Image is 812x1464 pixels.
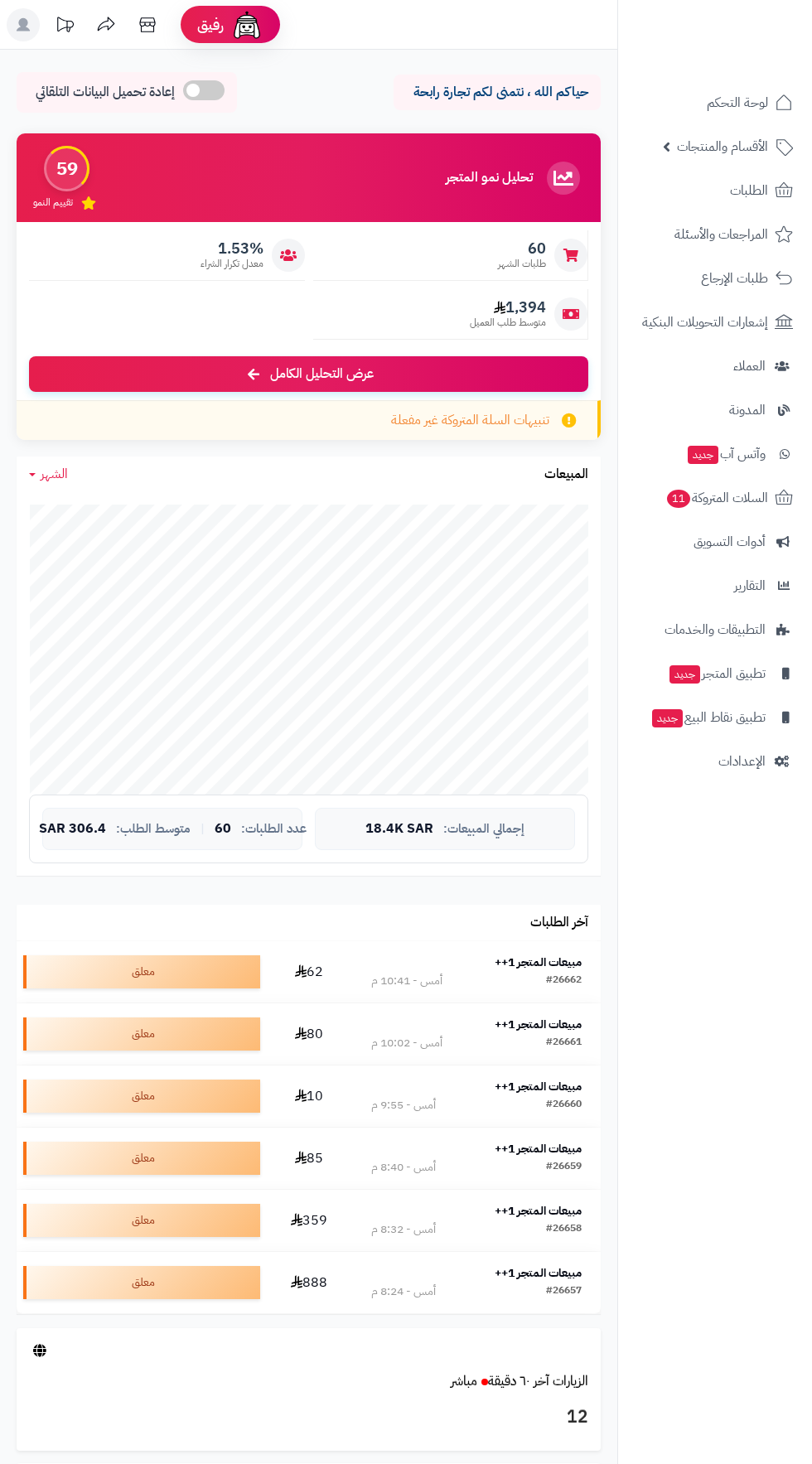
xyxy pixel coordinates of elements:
span: طلبات الشهر [498,257,546,271]
a: التقارير [628,566,802,606]
span: عدد الطلبات: [241,822,307,836]
strong: مبيعات المتجر 1++ [495,1016,582,1033]
a: عرض التحليل الكامل [29,356,588,392]
span: العملاء [733,355,766,378]
div: #26661 [546,1035,582,1051]
span: 306.4 SAR [39,822,106,837]
span: وآتس آب [686,442,766,466]
h3: 12 [29,1404,588,1432]
span: 60 [498,239,546,258]
span: إجمالي المبيعات: [443,822,524,836]
span: متوسط طلب العميل [470,316,546,330]
small: مباشر [451,1371,477,1391]
span: طلبات الإرجاع [701,267,768,290]
div: #26658 [546,1221,582,1238]
a: العملاء [628,346,802,386]
div: #26657 [546,1283,582,1300]
a: المراجعات والأسئلة [628,215,802,254]
span: إشعارات التحويلات البنكية [642,311,768,334]
span: 60 [215,822,231,837]
div: معلق [23,1266,260,1299]
a: الشهر [29,465,68,484]
a: التطبيقات والخدمات [628,610,802,650]
span: معدل تكرار الشراء [201,257,263,271]
div: أمس - 8:24 م [371,1283,436,1300]
span: رفيق [197,15,224,35]
p: حياكم الله ، نتمنى لكم تجارة رابحة [406,83,588,102]
a: الطلبات [628,171,802,210]
a: الإعدادات [628,742,802,781]
span: جديد [688,446,718,464]
td: 888 [267,1252,352,1313]
a: تحديثات المنصة [44,8,85,46]
span: تطبيق نقاط البيع [650,706,766,729]
span: | [201,823,205,835]
div: أمس - 8:32 م [371,1221,436,1238]
a: إشعارات التحويلات البنكية [628,302,802,342]
strong: مبيعات المتجر 1++ [495,1078,582,1095]
a: المدونة [628,390,802,430]
div: أمس - 8:40 م [371,1159,436,1176]
span: الطلبات [730,179,768,202]
td: 85 [267,1128,352,1189]
h3: آخر الطلبات [530,916,588,930]
a: وآتس آبجديد [628,434,802,474]
a: لوحة التحكم [628,83,802,123]
span: 1.53% [201,239,263,258]
strong: مبيعات المتجر 1++ [495,1264,582,1282]
span: لوحة التحكم [707,91,768,114]
span: 11 [666,490,690,509]
span: تقييم النمو [33,196,73,210]
a: أدوات التسويق [628,522,802,562]
div: معلق [23,1142,260,1175]
span: جديد [652,709,683,727]
img: ai-face.png [230,8,263,41]
div: أمس - 9:55 م [371,1097,436,1114]
td: 359 [267,1190,352,1251]
span: السلات المتروكة [665,486,768,510]
span: 18.4K SAR [365,822,433,837]
a: تطبيق المتجرجديد [628,654,802,693]
div: معلق [23,1080,260,1113]
span: تنبيهات السلة المتروكة غير مفعلة [391,411,549,430]
div: أمس - 10:02 م [371,1035,442,1051]
div: #26659 [546,1159,582,1176]
strong: مبيعات المتجر 1++ [495,954,582,971]
span: الأقسام والمنتجات [677,135,768,158]
span: الإعدادات [718,750,766,773]
a: تطبيق نقاط البيعجديد [628,698,802,737]
h3: تحليل نمو المتجر [446,171,533,186]
h3: المبيعات [544,467,588,482]
span: إعادة تحميل البيانات التلقائي [36,83,175,102]
span: المدونة [729,399,766,422]
a: السلات المتروكة11 [628,478,802,518]
span: التقارير [734,574,766,597]
div: معلق [23,955,260,988]
div: معلق [23,1204,260,1237]
img: logo-2.png [699,35,796,70]
td: 10 [267,1065,352,1127]
span: جديد [669,665,700,684]
span: 1,394 [470,298,546,316]
td: 80 [267,1003,352,1065]
div: معلق [23,1017,260,1051]
a: الزيارات آخر ٦٠ دقيقةمباشر [451,1371,588,1391]
span: أدوات التسويق [694,530,766,553]
span: الشهر [41,464,68,484]
strong: مبيعات المتجر 1++ [495,1202,582,1220]
strong: مبيعات المتجر 1++ [495,1140,582,1157]
span: المراجعات والأسئلة [674,223,768,246]
span: متوسط الطلب: [116,822,191,836]
div: أمس - 10:41 م [371,973,442,989]
span: التطبيقات والخدمات [665,618,766,641]
div: #26660 [546,1097,582,1114]
td: 62 [267,941,352,1003]
span: عرض التحليل الكامل [270,365,374,384]
a: طلبات الإرجاع [628,258,802,298]
span: تطبيق المتجر [668,662,766,685]
div: #26662 [546,973,582,989]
